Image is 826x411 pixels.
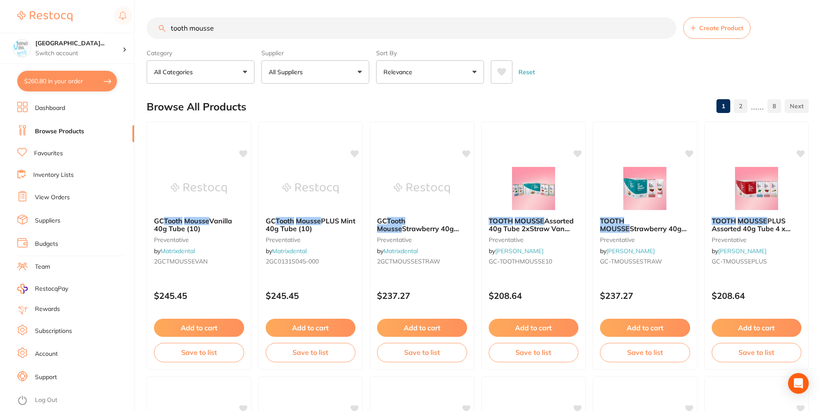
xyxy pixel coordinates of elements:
button: Add to cart [712,319,802,337]
a: Matrixdental [272,247,307,255]
span: 2GCTMOUSSEVAN [154,257,207,265]
em: Tooth [387,216,405,225]
span: GC-TMOUSSESTRAW [600,257,662,265]
b: GC Tooth Mousse Vanilla 40g Tube (10) [154,217,244,233]
img: Restocq Logo [17,11,72,22]
em: MOUSSE [515,216,544,225]
em: TOOTH [600,216,624,225]
span: 2GC0131S045-000 [266,257,319,265]
span: GC [266,216,276,225]
a: 8 [767,97,781,115]
a: Browse Products [35,127,84,136]
a: RestocqPay [17,284,68,294]
a: Matrixdental [160,247,195,255]
small: preventative [377,236,467,243]
span: by [489,247,543,255]
button: Add to cart [489,319,579,337]
img: North West Dental Wynyard [13,40,31,57]
a: Log Out [35,396,57,405]
button: Save to list [266,343,356,362]
a: Restocq Logo [17,6,72,26]
span: by [377,247,418,255]
em: Mousse [377,224,402,233]
a: Inventory Lists [33,171,74,179]
button: Save to list [154,343,244,362]
a: Favourites [34,149,63,158]
img: GC Tooth Mousse Vanilla 40g Tube (10) [171,167,227,210]
a: [PERSON_NAME] [495,247,543,255]
b: TOOTH MOUSSE PLUS Assorted 40g Tube 4 x Mint & Straw 2 x Van [712,217,802,233]
p: $237.27 [600,291,690,301]
p: $245.45 [154,291,244,301]
span: Vanilla 40g Tube (10) [154,216,232,233]
img: GC Tooth Mousse Strawberry 40g Tube (10) [394,167,450,210]
a: Matrixdental [383,247,418,255]
p: All Categories [154,68,196,76]
button: Save to list [712,343,802,362]
input: Search Products [147,17,676,39]
em: Tooth [276,216,294,225]
label: Sort By [376,49,484,57]
span: Assorted 40g Tube 2xStraw Van Mint Melon Tfrutti [489,216,574,241]
img: TOOTH MOUSSE PLUS Assorted 40g Tube 4 x Mint & Straw 2 x Van [729,167,785,210]
em: Mousse [184,216,209,225]
button: Log Out [17,394,132,408]
small: preventative [266,236,356,243]
a: Account [35,350,58,358]
img: RestocqPay [17,284,28,294]
button: All Suppliers [261,60,369,84]
p: All Suppliers [269,68,306,76]
img: GC Tooth Mousse PLUS Mint 40g Tube (10) [283,167,339,210]
a: Subscriptions [35,327,72,336]
h2: Browse All Products [147,101,246,113]
button: $260.80 in your order [17,71,117,91]
b: TOOTH MOUSSE Strawberry 40g Tube Box of 10 [600,217,690,233]
button: Add to cart [266,319,356,337]
em: Tooth [164,216,182,225]
a: Dashboard [35,104,65,113]
a: Support [35,373,57,382]
a: 2 [734,97,747,115]
button: Add to cart [154,319,244,337]
em: MOUSSE [738,216,767,225]
button: Add to cart [377,319,467,337]
span: Strawberry 40g Tube (10) [377,224,459,241]
small: preventative [489,236,579,243]
a: Rewards [35,305,60,314]
em: MOUSSE [600,224,630,233]
button: Save to list [377,343,467,362]
span: GC-TMOUSSEPLUS [712,257,767,265]
img: TOOTH MOUSSE Strawberry 40g Tube Box of 10 [617,167,673,210]
span: GC-TOOTHMOUSSE10 [489,257,552,265]
p: $245.45 [266,291,356,301]
em: Mousse [296,216,321,225]
a: View Orders [35,193,70,202]
button: All Categories [147,60,254,84]
span: Create Product [699,25,743,31]
span: by [154,247,195,255]
span: GC [377,216,387,225]
em: TOOTH [489,216,513,225]
small: preventative [600,236,690,243]
button: Save to list [600,343,690,362]
button: Add to cart [600,319,690,337]
p: Switch account [35,49,122,58]
img: TOOTH MOUSSE Assorted 40g Tube 2xStraw Van Mint Melon Tfrutti [506,167,562,210]
span: PLUS Mint 40g Tube (10) [266,216,355,233]
span: GC [154,216,164,225]
button: Create Product [683,17,751,39]
button: Relevance [376,60,484,84]
label: Category [147,49,254,57]
small: preventative [712,236,802,243]
div: Open Intercom Messenger [788,373,809,394]
span: 2GCTMOUSSESTRAW [377,257,440,265]
p: $208.64 [489,291,579,301]
p: $237.27 [377,291,467,301]
b: GC Tooth Mousse PLUS Mint 40g Tube (10) [266,217,356,233]
em: TOOTH [712,216,736,225]
small: preventative [154,236,244,243]
p: $208.64 [712,291,802,301]
b: TOOTH MOUSSE Assorted 40g Tube 2xStraw Van Mint Melon Tfrutti [489,217,579,233]
h4: North West Dental Wynyard [35,39,122,48]
a: Budgets [35,240,58,248]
